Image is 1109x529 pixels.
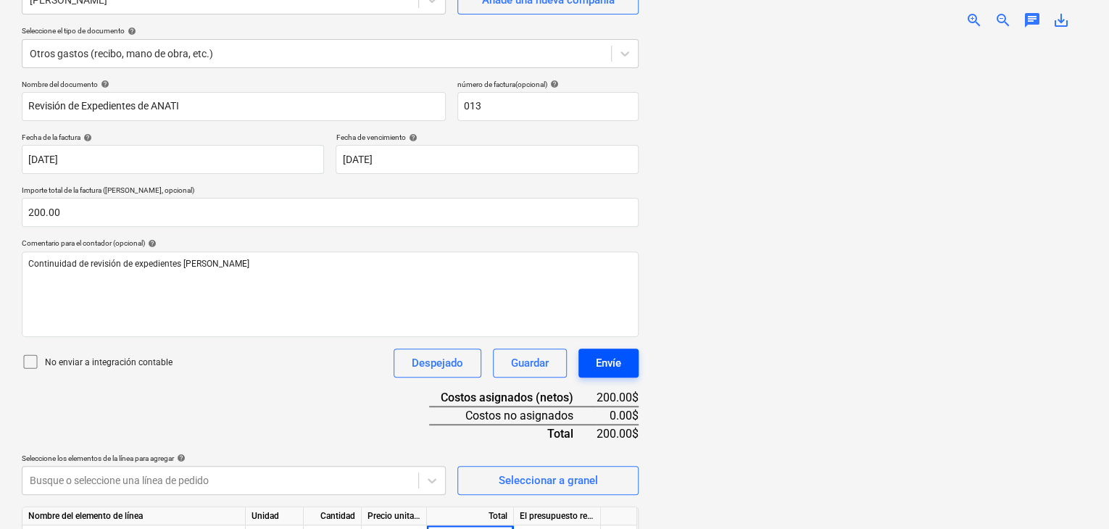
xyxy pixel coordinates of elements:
[1037,459,1109,529] div: Widget de chat
[457,92,639,121] input: número de factura
[304,507,362,525] div: Cantidad
[493,349,567,378] button: Guardar
[246,507,304,525] div: Unidad
[45,357,173,369] p: No enviar a integración contable
[22,454,446,463] div: Seleccione los elementos de la línea para agregar
[22,198,639,227] input: Importe total de la factura (coste neto, opcional)
[22,507,246,525] div: Nombre del elemento de línea
[514,507,601,525] div: El presupuesto revisado que queda
[22,26,639,36] div: Seleccione el tipo de documento
[28,259,249,269] span: Continuidad de revisión de expedientes [PERSON_NAME]
[405,133,417,142] span: help
[597,407,639,425] div: 0.00$
[22,92,446,121] input: Nombre del documento
[1052,12,1070,29] span: save_alt
[22,80,446,89] div: Nombre del documento
[22,238,639,248] div: Comentario para el contador (opcional)
[429,407,597,425] div: Costos no asignados
[336,133,638,142] div: Fecha de vencimiento
[412,354,463,372] div: Despejado
[578,349,639,378] button: Envíe
[965,12,983,29] span: zoom_in
[362,507,427,525] div: Precio unitario
[145,239,157,248] span: help
[597,389,639,407] div: 200.00$
[80,133,92,142] span: help
[22,186,639,198] p: Importe total de la factura ([PERSON_NAME], opcional)
[125,27,136,36] span: help
[457,80,639,89] div: número de factura (opcional)
[511,354,549,372] div: Guardar
[994,12,1012,29] span: zoom_out
[394,349,481,378] button: Despejado
[429,425,597,442] div: Total
[22,133,324,142] div: Fecha de la factura
[596,354,621,372] div: Envíe
[427,507,514,525] div: Total
[429,389,597,407] div: Costos asignados (netos)
[174,454,186,462] span: help
[1023,12,1041,29] span: chat
[98,80,109,88] span: help
[336,145,638,174] input: Fecha de vencimiento no especificada
[498,471,597,490] div: Seleccionar a granel
[22,145,324,174] input: Fecha de factura no especificada
[457,466,639,495] button: Seleccionar a granel
[1037,459,1109,529] iframe: Chat Widget
[597,425,639,442] div: 200.00$
[547,80,559,88] span: help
